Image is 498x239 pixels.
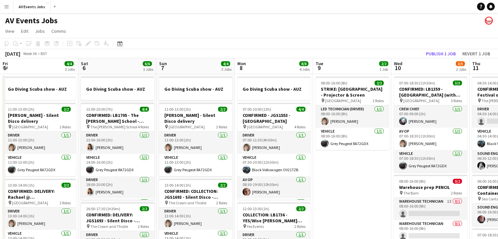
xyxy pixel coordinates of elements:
[138,224,149,229] span: 2 Roles
[35,28,45,34] span: Jobs
[3,208,76,230] app-card-role: Driver1/113:00-14:00 (1h)[PERSON_NAME]
[316,61,323,66] span: Tue
[485,17,493,25] app-user-avatar: Liam O'Brien
[237,212,311,224] h3: COLLECTION: LB1736 - YES/Wise [PERSON_NAME] hire
[294,224,305,229] span: 2 Roles
[81,212,154,224] h3: CONFIRMED: DELIVERY: JGS1693 - Silent Disco - Reanne
[394,86,467,98] h3: CONFIRMED: LB1359 - [GEOGRAPHIC_DATA] (with tech)
[393,64,402,72] span: 10
[41,51,47,56] div: BST
[394,105,467,128] app-card-role: Crew Chief1/107:00-09:00 (2h)[PERSON_NAME]
[169,124,205,129] span: [GEOGRAPHIC_DATA]
[379,61,388,66] span: 2/2
[216,124,227,129] span: 2 Roles
[81,103,154,200] app-job-card: 13:00-20:00 (7h)4/4CONFIRMED: LB1705 - The [PERSON_NAME] School - Spotlight hire The [PERSON_NAME...
[60,200,71,205] span: 2 Roles
[218,183,227,188] span: 2/2
[81,132,154,154] app-card-role: Driver1/113:00-16:00 (3h)[PERSON_NAME]
[86,107,113,112] span: 13:00-20:00 (7h)
[62,107,71,112] span: 2/2
[143,61,152,66] span: 6/6
[164,107,191,112] span: 11:00-13:00 (2h)
[158,64,167,72] span: 7
[8,183,34,188] span: 13:00-14:00 (1h)
[403,191,419,195] span: The Barn
[140,206,149,211] span: 2/2
[237,103,311,200] app-job-card: 07:00-20:00 (13h)4/4CONFIRMED - JGS1553 - [GEOGRAPHIC_DATA] [GEOGRAPHIC_DATA]4 RolesDriver1/107:0...
[316,86,389,98] h3: STRIKE: [GEOGRAPHIC_DATA] - Projector & Screen
[451,98,462,103] span: 3 Roles
[90,124,137,129] span: The [PERSON_NAME] School
[403,98,439,103] span: [GEOGRAPHIC_DATA]
[169,200,206,205] span: The Crown and Thistle
[32,27,47,35] a: Jobs
[379,67,388,72] div: 1 Job
[3,112,76,124] h3: [PERSON_NAME] - Silent Disco delivery
[394,61,402,66] span: Wed
[316,105,389,128] app-card-role: LED Technician (Driver)1/108:00-16:00 (8h)[PERSON_NAME]
[159,188,232,200] h3: CONFIRMED: COLLECTION: JGS1693 - Silent Disco - Reanne
[316,77,389,150] app-job-card: 08:00-16:00 (8h)2/2STRIKE: [GEOGRAPHIC_DATA] - Projector & Screen [GEOGRAPHIC_DATA]2 RolesLED Tec...
[216,200,227,205] span: 2 Roles
[5,28,14,34] span: View
[3,77,76,100] div: Go Diving Scuba show - AUZ
[237,112,311,124] h3: CONFIRMED - JGS1553 - [GEOGRAPHIC_DATA]
[5,50,20,57] div: [DATE]
[80,64,88,72] span: 6
[299,61,308,66] span: 8/8
[218,107,227,112] span: 2/2
[243,206,269,211] span: 12:00-13:00 (1h)
[460,49,493,58] button: Revert 1 job
[247,224,264,229] span: Yes Events
[65,67,75,72] div: 3 Jobs
[373,98,384,103] span: 2 Roles
[221,67,231,72] div: 3 Jobs
[60,124,71,129] span: 2 Roles
[81,77,154,100] app-job-card: Go Diving Scuba show - AUZ
[62,183,71,188] span: 2/2
[375,81,384,85] span: 2/2
[159,61,167,66] span: Sun
[22,51,38,56] span: Week 36
[159,103,232,176] div: 11:00-13:00 (2h)2/2[PERSON_NAME] - Silent Disco delivery [GEOGRAPHIC_DATA]2 RolesDriver1/111:00-1...
[3,188,76,200] h3: CONFIRMED: DELIVERY: Rachael @ [GEOGRAPHIC_DATA]
[472,61,480,66] span: Thu
[451,191,462,195] span: 2 Roles
[236,64,246,72] span: 8
[86,206,120,211] span: 16:00-17:30 (1h30m)
[399,81,435,85] span: 07:00-18:30 (11h30m)
[456,61,465,66] span: 3/5
[49,27,69,35] a: Comms
[2,64,8,72] span: 5
[3,103,76,176] app-job-card: 11:00-13:00 (2h)2/2[PERSON_NAME] - Silent Disco delivery [GEOGRAPHIC_DATA]2 RolesDriver1/111:00-1...
[3,86,76,92] h3: Go Diving Scuba show - AUZ
[51,28,66,34] span: Comms
[81,198,154,221] app-card-role: Vehicle1/1
[221,61,230,66] span: 4/4
[5,16,58,26] h1: AV Events Jobs
[159,154,232,176] app-card-role: Vehicle1/111:00-13:00 (2h)Grey Peugeot RA72GDX
[325,98,361,103] span: [GEOGRAPHIC_DATA]
[3,132,76,154] app-card-role: Driver1/111:00-13:00 (2h)[PERSON_NAME]
[159,112,232,124] h3: [PERSON_NAME] - Silent Disco delivery
[237,176,311,198] app-card-role: AV Op1/108:30-19:00 (10h30m)[PERSON_NAME]
[81,61,88,66] span: Sat
[296,206,305,211] span: 2/2
[164,183,191,188] span: 13:00-14:00 (1h)
[394,128,467,150] app-card-role: AV Op1/107:00-18:30 (11h30m)[PERSON_NAME]
[3,154,76,176] app-card-role: Vehicle1/111:00-13:00 (2h)Grey Peugeot RA72GDX
[12,124,48,129] span: [GEOGRAPHIC_DATA]
[237,77,311,100] app-job-card: Go Diving Scuba show - AUZ
[13,0,51,13] button: AV Events Jobs
[21,28,28,34] span: Edit
[394,198,467,220] app-card-role: Warehouse Technician1I0/108:00-16:00 (8h)
[394,77,467,172] div: 07:00-18:30 (11h30m)3/3CONFIRMED: LB1359 - [GEOGRAPHIC_DATA] (with tech) [GEOGRAPHIC_DATA]3 Roles...
[138,124,149,129] span: 4 Roles
[90,224,128,229] span: The Crown and Thistle
[159,132,232,154] app-card-role: Driver1/111:00-13:00 (2h)[PERSON_NAME]
[8,107,34,112] span: 11:00-13:00 (2h)
[399,179,426,184] span: 08:00-16:00 (8h)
